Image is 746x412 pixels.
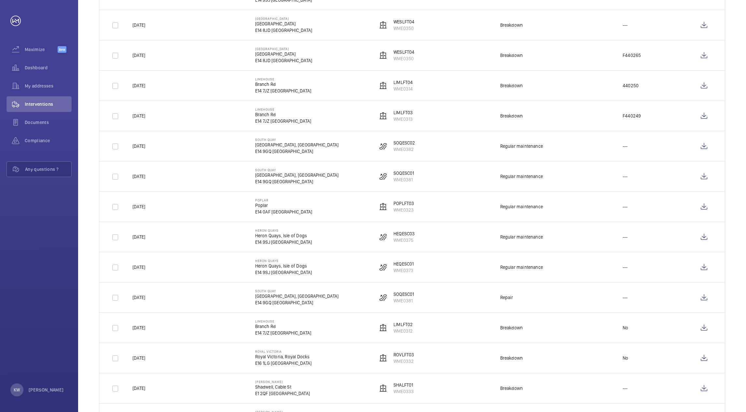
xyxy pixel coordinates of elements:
[623,264,628,270] p: ---
[500,264,543,270] div: Regular maintenance
[379,82,387,89] img: elevator.svg
[255,239,312,245] p: E14 9SJ [GEOGRAPHIC_DATA]
[500,173,543,180] div: Regular maintenance
[132,113,145,119] p: [DATE]
[500,203,543,210] div: Regular maintenance
[623,385,628,391] p: ---
[394,207,414,213] p: WME0323
[132,143,145,149] p: [DATE]
[14,387,20,393] p: KW
[394,267,414,274] p: WME0373
[623,294,628,301] p: ---
[29,387,64,393] p: [PERSON_NAME]
[255,228,312,232] p: Heron Quays
[132,82,145,89] p: [DATE]
[132,324,145,331] p: [DATE]
[255,172,339,178] p: [GEOGRAPHIC_DATA], [GEOGRAPHIC_DATA]
[58,46,66,53] span: Beta
[255,380,310,384] p: [PERSON_NAME]
[255,269,312,276] p: E14 9SJ [GEOGRAPHIC_DATA]
[25,166,71,172] span: Any questions ?
[394,55,414,62] p: WME0350
[500,22,523,28] div: Breakdown
[379,354,387,362] img: elevator.svg
[25,83,72,89] span: My addresses
[255,319,311,323] p: Limehouse
[255,17,312,21] p: [GEOGRAPHIC_DATA]
[132,385,145,391] p: [DATE]
[255,51,312,57] p: [GEOGRAPHIC_DATA]
[132,264,145,270] p: [DATE]
[255,27,312,34] p: E14 8JD [GEOGRAPHIC_DATA]
[394,140,415,146] p: SOQESC02
[394,358,414,364] p: WME0332
[623,22,628,28] p: ---
[379,294,387,301] img: escalator.svg
[379,384,387,392] img: elevator.svg
[623,203,628,210] p: ---
[25,137,72,144] span: Compliance
[255,293,339,299] p: [GEOGRAPHIC_DATA], [GEOGRAPHIC_DATA]
[623,82,639,89] p: 440250
[623,113,641,119] p: F440249
[379,172,387,180] img: escalator.svg
[379,142,387,150] img: escalator.svg
[25,46,58,53] span: Maximize
[500,52,523,59] div: Breakdown
[255,289,339,293] p: South Quay
[394,230,415,237] p: HEQESC03
[255,77,311,81] p: Limehouse
[394,321,413,328] p: LIMLFT02
[394,237,415,243] p: WME0375
[255,390,310,397] p: E1 2QF [GEOGRAPHIC_DATA]
[255,81,311,88] p: Branch Rd
[255,353,312,360] p: Royal Victoria, Royal Docks
[255,148,339,155] p: E14 9GQ [GEOGRAPHIC_DATA]
[132,52,145,59] p: [DATE]
[255,360,312,366] p: E16 1LG [GEOGRAPHIC_DATA]
[394,388,414,395] p: WME0333
[394,79,413,86] p: LIMLFT04
[500,385,523,391] div: Breakdown
[623,173,628,180] p: ---
[379,21,387,29] img: elevator.svg
[255,384,310,390] p: Shadwell, Cable St
[394,19,414,25] p: WESLFT04
[255,88,311,94] p: E14 7JZ [GEOGRAPHIC_DATA]
[255,107,311,111] p: Limehouse
[394,297,414,304] p: WME0381
[500,143,543,149] div: Regular maintenance
[500,294,513,301] div: Repair
[25,64,72,71] span: Dashboard
[394,170,414,176] p: SOQESC01
[255,263,312,269] p: Heron Quays, Isle of Dogs
[394,176,414,183] p: WME0381
[623,52,641,59] p: F440265
[255,138,339,142] p: South Quay
[255,198,312,202] p: Poplar
[132,355,145,361] p: [DATE]
[394,261,414,267] p: HEQESC01
[394,109,413,116] p: LIMLFT03
[394,200,414,207] p: POPLFT03
[500,113,523,119] div: Breakdown
[623,355,628,361] p: No
[394,146,415,153] p: WME0382
[255,57,312,64] p: E14 8JD [GEOGRAPHIC_DATA]
[394,86,413,92] p: WME0314
[394,382,414,388] p: SHALFT01
[379,233,387,241] img: escalator.svg
[623,143,628,149] p: ---
[255,299,339,306] p: E14 9GQ [GEOGRAPHIC_DATA]
[255,21,312,27] p: [GEOGRAPHIC_DATA]
[379,51,387,59] img: elevator.svg
[255,209,312,215] p: E14 0AF [GEOGRAPHIC_DATA]
[255,202,312,209] p: Poplar
[379,263,387,271] img: escalator.svg
[132,22,145,28] p: [DATE]
[500,324,523,331] div: Breakdown
[394,49,414,55] p: WESLFT04
[255,168,339,172] p: South Quay
[255,330,311,336] p: E14 7JZ [GEOGRAPHIC_DATA]
[255,323,311,330] p: Branch Rd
